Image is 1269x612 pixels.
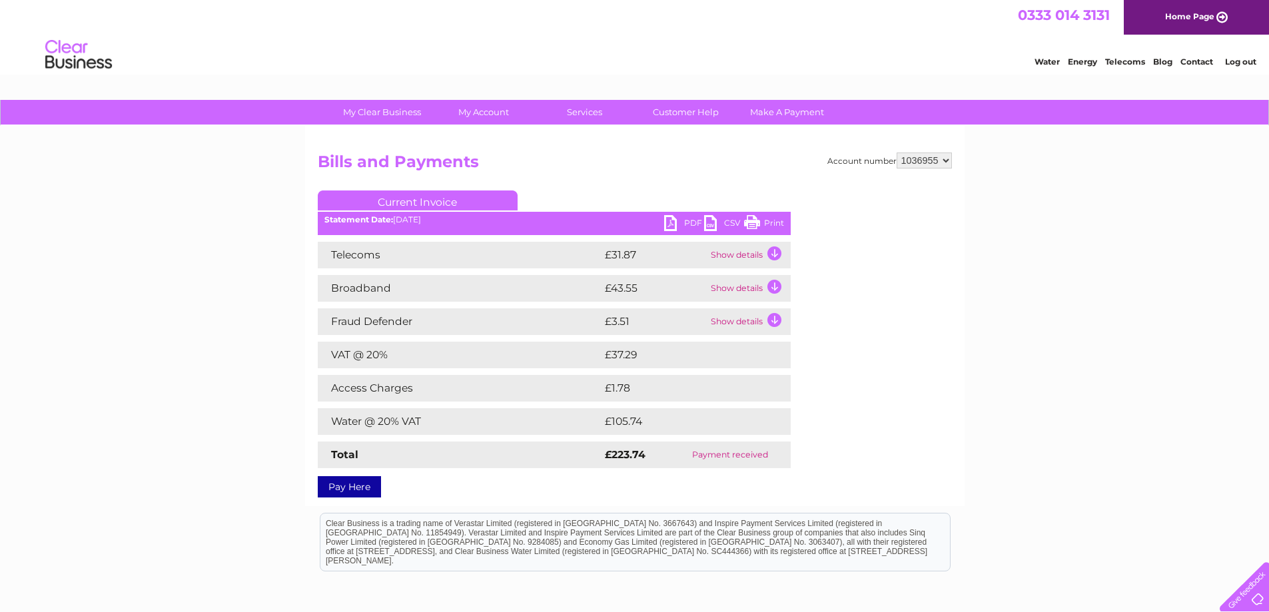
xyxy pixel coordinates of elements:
td: Access Charges [318,375,602,402]
b: Statement Date: [324,214,393,224]
a: Current Invoice [318,190,518,210]
strong: £223.74 [605,448,645,461]
a: PDF [664,215,704,234]
a: 0333 014 3131 [1018,7,1110,23]
a: Water [1035,57,1060,67]
td: £43.55 [602,275,707,302]
td: £1.78 [602,375,758,402]
td: £31.87 [602,242,707,268]
td: Broadband [318,275,602,302]
a: My Account [428,100,538,125]
h2: Bills and Payments [318,153,952,178]
a: Telecoms [1105,57,1145,67]
a: My Clear Business [327,100,437,125]
td: £105.74 [602,408,766,435]
a: Energy [1068,57,1097,67]
td: Show details [707,308,791,335]
img: logo.png [45,35,113,75]
a: Customer Help [631,100,741,125]
td: £37.29 [602,342,763,368]
strong: Total [331,448,358,461]
a: Blog [1153,57,1172,67]
div: Account number [827,153,952,168]
td: Water @ 20% VAT [318,408,602,435]
td: Telecoms [318,242,602,268]
a: Make A Payment [732,100,842,125]
a: CSV [704,215,744,234]
div: [DATE] [318,215,791,224]
div: Clear Business is a trading name of Verastar Limited (registered in [GEOGRAPHIC_DATA] No. 3667643... [320,7,950,65]
td: Fraud Defender [318,308,602,335]
a: Log out [1225,57,1256,67]
td: Show details [707,275,791,302]
td: VAT @ 20% [318,342,602,368]
td: Payment received [670,442,791,468]
a: Print [744,215,784,234]
a: Pay Here [318,476,381,497]
td: Show details [707,242,791,268]
a: Services [530,100,639,125]
a: Contact [1180,57,1213,67]
td: £3.51 [602,308,707,335]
